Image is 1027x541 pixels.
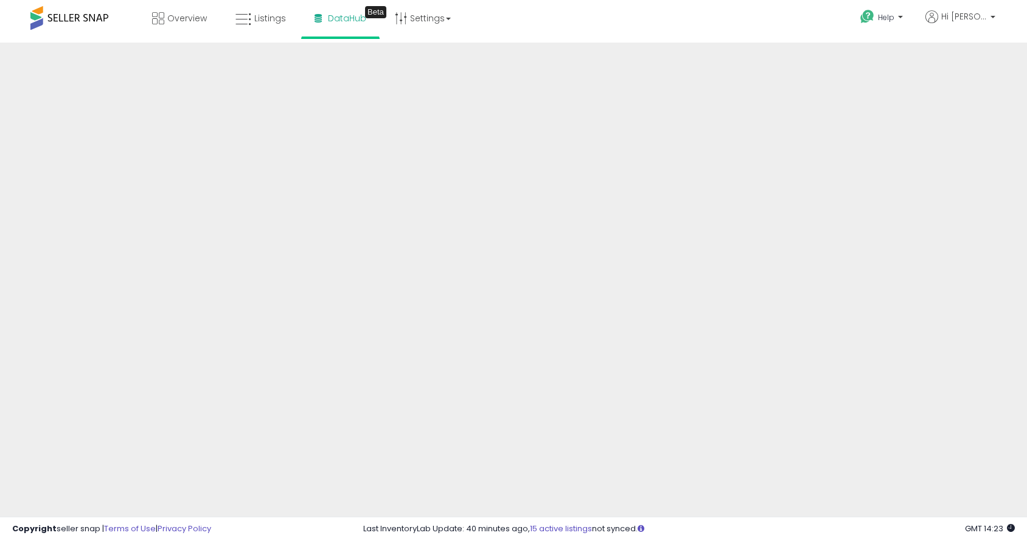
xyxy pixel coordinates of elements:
span: Help [878,12,894,23]
a: 15 active listings [530,523,592,534]
a: Terms of Use [104,523,156,534]
span: DataHub [328,12,366,24]
a: Privacy Policy [158,523,211,534]
div: Tooltip anchor [365,6,386,18]
span: Listings [254,12,286,24]
span: Hi [PERSON_NAME] [941,10,987,23]
div: Last InventoryLab Update: 40 minutes ago, not synced. [363,523,1015,535]
i: Get Help [860,9,875,24]
span: 2025-09-15 14:23 GMT [965,523,1015,534]
a: Hi [PERSON_NAME] [925,10,995,38]
span: Overview [167,12,207,24]
div: seller snap | | [12,523,211,535]
strong: Copyright [12,523,57,534]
